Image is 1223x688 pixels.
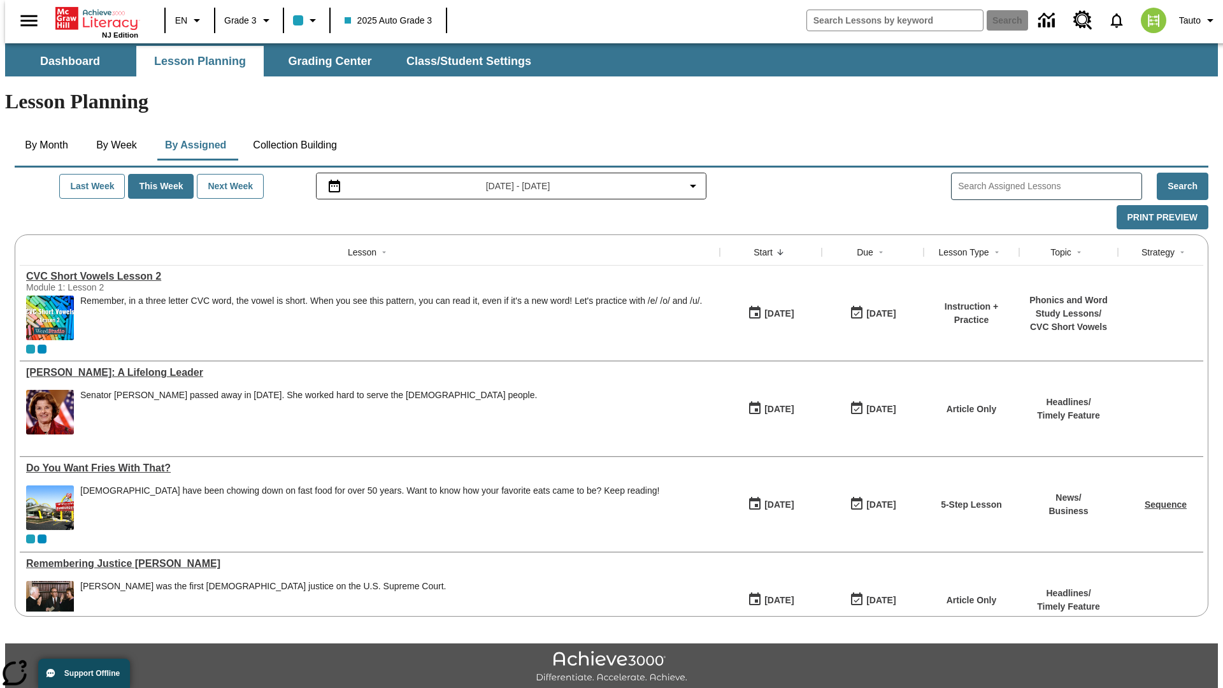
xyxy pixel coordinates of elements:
[1133,4,1174,37] button: Select a new avatar
[764,592,794,608] div: [DATE]
[743,397,798,421] button: 09/18/25: First time the lesson was available
[5,90,1218,113] h1: Lesson Planning
[197,174,264,199] button: Next Week
[743,492,798,517] button: 09/18/25: First time the lesson was available
[845,492,900,517] button: 09/18/25: Last day the lesson can be accessed
[26,581,74,626] img: Chief Justice Warren Burger, wearing a black robe, holds up his right hand and faces Sandra Day O...
[1037,396,1100,409] p: Headlines /
[26,296,74,340] img: CVC Short Vowels Lesson 2.
[1037,587,1100,600] p: Headlines /
[15,130,78,161] button: By Month
[958,177,1141,196] input: Search Assigned Lessons
[80,296,702,306] p: Remember, in a three letter CVC word, the vowel is short. When you see this pattern, you can read...
[486,180,550,193] span: [DATE] - [DATE]
[40,54,100,69] span: Dashboard
[155,130,236,161] button: By Assigned
[345,14,433,27] span: 2025 Auto Grade 3
[947,594,997,607] p: Article Only
[128,174,194,199] button: This Week
[773,245,788,260] button: Sort
[80,390,537,401] div: Senator [PERSON_NAME] passed away in [DATE]. She worked hard to serve the [DEMOGRAPHIC_DATA] people.
[1066,3,1100,38] a: Resource Center, Will open in new tab
[26,271,713,282] div: CVC Short Vowels Lesson 2
[764,401,794,417] div: [DATE]
[243,130,347,161] button: Collection Building
[288,54,371,69] span: Grading Center
[26,534,35,543] div: Current Class
[947,403,997,416] p: Article Only
[26,558,713,570] a: Remembering Justice O'Connor, Lessons
[80,581,446,592] div: [PERSON_NAME] was the first [DEMOGRAPHIC_DATA] justice on the U.S. Supreme Court.
[764,306,794,322] div: [DATE]
[80,485,659,530] div: Americans have been chowing down on fast food for over 50 years. Want to know how your favorite e...
[938,246,989,259] div: Lesson Type
[989,245,1005,260] button: Sort
[1026,320,1112,334] p: CVC Short Vowels
[376,245,392,260] button: Sort
[1175,245,1190,260] button: Sort
[5,43,1218,76] div: SubNavbar
[136,46,264,76] button: Lesson Planning
[38,345,46,354] div: OL 2025 Auto Grade 4
[1071,245,1087,260] button: Sort
[266,46,394,76] button: Grading Center
[1179,14,1201,27] span: Tauto
[1050,246,1071,259] div: Topic
[26,367,713,378] div: Dianne Feinstein: A Lifelong Leader
[536,651,687,684] img: Achieve3000 Differentiate Accelerate Achieve
[169,9,210,32] button: Language: EN, Select a language
[26,558,713,570] div: Remembering Justice O'Connor
[6,46,134,76] button: Dashboard
[55,6,138,31] a: Home
[26,367,713,378] a: Dianne Feinstein: A Lifelong Leader, Lessons
[930,300,1013,327] p: Instruction + Practice
[1037,600,1100,613] p: Timely Feature
[764,497,794,513] div: [DATE]
[26,462,713,474] div: Do You Want Fries With That?
[224,14,257,27] span: Grade 3
[80,296,702,340] div: Remember, in a three letter CVC word, the vowel is short. When you see this pattern, you can read...
[1145,499,1187,510] a: Sequence
[64,669,120,678] span: Support Offline
[102,31,138,39] span: NJ Edition
[743,301,798,326] button: 09/18/25: First time the lesson was available
[175,14,187,27] span: EN
[866,497,896,513] div: [DATE]
[348,246,376,259] div: Lesson
[866,401,896,417] div: [DATE]
[85,130,148,161] button: By Week
[396,46,541,76] button: Class/Student Settings
[845,588,900,612] button: 09/18/25: Last day the lesson can be accessed
[1157,173,1208,200] button: Search
[866,306,896,322] div: [DATE]
[1037,409,1100,422] p: Timely Feature
[1031,3,1066,38] a: Data Center
[80,390,537,434] div: Senator Dianne Feinstein passed away in September 2023. She worked hard to serve the American peo...
[1174,9,1223,32] button: Profile/Settings
[1117,205,1208,230] button: Print Preview
[406,54,531,69] span: Class/Student Settings
[80,581,446,626] div: Sandra Day O'Connor was the first female justice on the U.S. Supreme Court.
[26,462,713,474] a: Do You Want Fries With That?, Lessons
[845,397,900,421] button: 09/18/25: Last day the lesson can be accessed
[1048,505,1088,518] p: Business
[857,246,873,259] div: Due
[1048,491,1088,505] p: News /
[873,245,889,260] button: Sort
[1141,8,1166,33] img: avatar image
[807,10,983,31] input: search field
[845,301,900,326] button: 09/18/25: Last day the lesson can be accessed
[10,2,48,39] button: Open side menu
[38,534,46,543] div: OL 2025 Auto Grade 4
[754,246,773,259] div: Start
[322,178,701,194] button: Select the date range menu item
[59,174,125,199] button: Last Week
[1026,294,1112,320] p: Phonics and Word Study Lessons /
[55,4,138,39] div: Home
[26,282,217,292] div: Module 1: Lesson 2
